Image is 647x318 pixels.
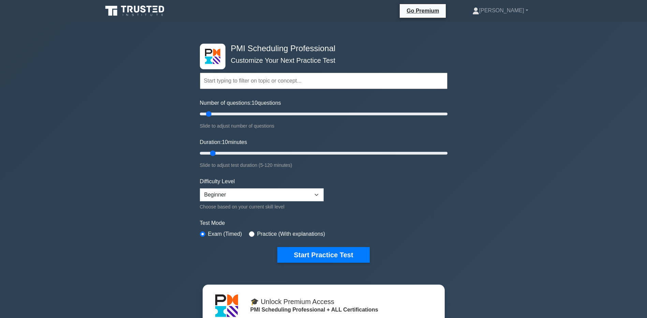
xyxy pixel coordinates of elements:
[252,100,258,106] span: 10
[222,139,228,145] span: 10
[456,4,545,17] a: [PERSON_NAME]
[200,161,447,169] div: Slide to adjust test duration (5-120 minutes)
[200,73,447,89] input: Start typing to filter on topic or concept...
[200,203,324,211] div: Choose based on your current skill level
[208,230,242,238] label: Exam (Timed)
[257,230,325,238] label: Practice (With explanations)
[200,138,247,146] label: Duration: minutes
[402,6,443,15] a: Go Premium
[200,177,235,186] label: Difficulty Level
[200,99,281,107] label: Number of questions: questions
[228,44,414,54] h4: PMI Scheduling Professional
[277,247,369,263] button: Start Practice Test
[200,219,447,227] label: Test Mode
[200,122,447,130] div: Slide to adjust number of questions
